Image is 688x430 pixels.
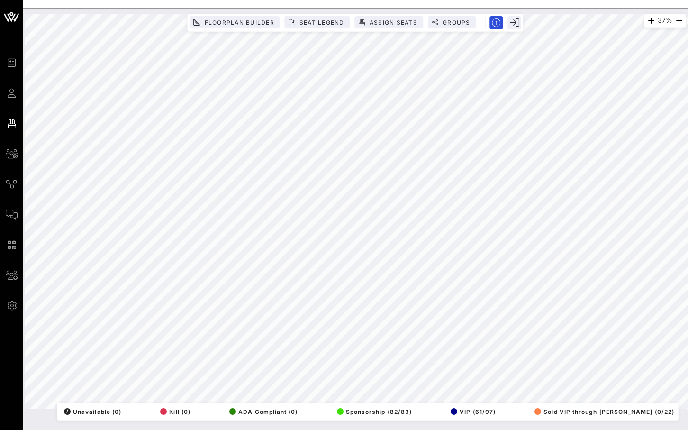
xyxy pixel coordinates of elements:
[226,405,298,418] button: ADA Compliant (0)
[285,16,350,28] button: Seat Legend
[160,408,190,415] span: Kill (0)
[229,408,298,415] span: ADA Compliant (0)
[532,405,674,418] button: Sold VIP through [PERSON_NAME] (0/22)
[190,16,280,28] button: Floorplan Builder
[534,408,674,415] span: Sold VIP through [PERSON_NAME] (0/22)
[64,408,121,415] span: Unavailable (0)
[451,408,496,415] span: VIP (61/97)
[448,405,496,418] button: VIP (61/97)
[428,16,476,28] button: Groups
[334,405,412,418] button: Sponsorship (82/83)
[157,405,190,418] button: Kill (0)
[644,14,686,28] div: 37%
[61,405,121,418] button: /Unavailable (0)
[369,19,417,26] span: Assign Seats
[204,19,274,26] span: Floorplan Builder
[64,408,71,415] div: /
[299,19,344,26] span: Seat Legend
[337,408,412,415] span: Sponsorship (82/83)
[355,16,423,28] button: Assign Seats
[442,19,471,26] span: Groups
